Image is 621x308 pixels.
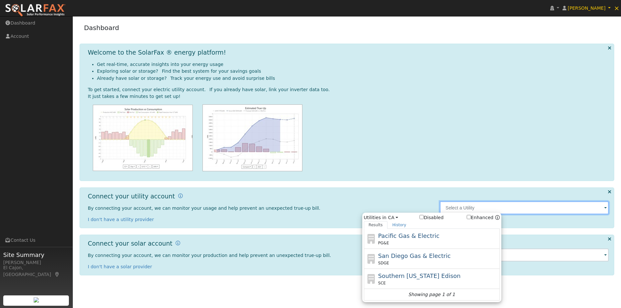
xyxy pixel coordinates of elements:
a: Enhanced Providers [495,215,500,220]
span: Show enhanced providers [467,214,500,221]
span: Pacific Gas & Electric [378,232,439,239]
h1: Connect your utility account [88,193,175,200]
span: Utilities in [364,214,500,221]
div: To get started, connect your electric utility account. If you already have solar, link your inver... [88,86,609,93]
a: Map [54,272,60,277]
span: By connecting your account, we can monitor your production and help prevent an unexpected true-up... [88,253,331,258]
a: Results [364,221,388,229]
input: Disabled [419,215,424,219]
li: Exploring solar or storage? Find the best system for your savings goals [97,68,609,75]
div: [PERSON_NAME] [3,259,69,266]
span: PG&E [378,240,389,246]
div: El Cajon, [GEOGRAPHIC_DATA] [3,264,69,278]
a: History [387,221,411,229]
span: By connecting your account, we can monitor your usage and help prevent an unexpected true-up bill. [88,206,321,211]
a: Dashboard [84,24,119,32]
span: × [614,4,619,12]
span: Show disabled providers [419,214,443,221]
h1: Connect your solar account [88,240,172,247]
div: It just takes a few minutes to get set up! [88,93,609,100]
span: San Diego Gas & Electric [378,252,451,259]
span: Southern [US_STATE] Edison [378,272,461,279]
span: Site Summary [3,250,69,259]
img: retrieve [34,297,39,303]
span: SDGE [378,260,389,266]
li: Already have solar or storage? Track your energy use and avoid surprise bills [97,75,609,82]
img: SolarFax [5,4,66,17]
label: Disabled [419,214,443,221]
input: Select an Inverter [440,249,609,261]
a: I don't have a solar provider [88,264,152,269]
label: Enhanced [467,214,494,221]
input: Enhanced [467,215,471,219]
span: SCE [378,280,386,286]
input: Select a Utility [440,201,609,214]
h1: Welcome to the SolarFax ® energy platform! [88,49,226,56]
a: CA [388,214,398,221]
li: Get real-time, accurate insights into your energy usage [97,61,609,68]
span: [PERSON_NAME] [568,5,605,11]
i: Showing page 1 of 1 [408,291,455,298]
a: I don't have a utility provider [88,217,154,222]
